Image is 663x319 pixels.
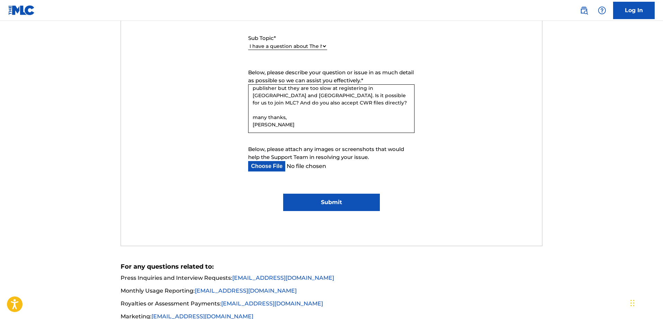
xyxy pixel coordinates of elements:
[577,3,591,17] a: Public Search
[248,146,404,160] span: Below, please attach any images or screenshots that would help the Support Team in resolving your...
[121,300,542,312] li: Royalties or Assessment Payments:
[598,6,606,15] img: help
[283,194,380,211] input: Submit
[8,5,35,15] img: MLC Logo
[121,287,542,299] li: Monthly Usage Reporting:
[508,40,663,319] iframe: Chat Widget
[595,3,609,17] div: Help
[232,275,334,281] a: [EMAIL_ADDRESS][DOMAIN_NAME]
[121,263,542,271] h5: For any questions related to:
[248,69,414,84] span: Below, please describe your question or issue in as much detail as possible so we can assist you ...
[580,6,588,15] img: search
[221,300,323,307] a: [EMAIL_ADDRESS][DOMAIN_NAME]
[248,84,415,133] textarea: hello, is it possible to have and account with The MLC for my publishing companies? I am based in...
[630,293,635,313] div: Drag
[195,287,297,294] a: [EMAIL_ADDRESS][DOMAIN_NAME]
[121,274,542,286] li: Press Inquiries and Interview Requests:
[613,2,655,19] a: Log In
[248,35,274,41] span: Sub Topic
